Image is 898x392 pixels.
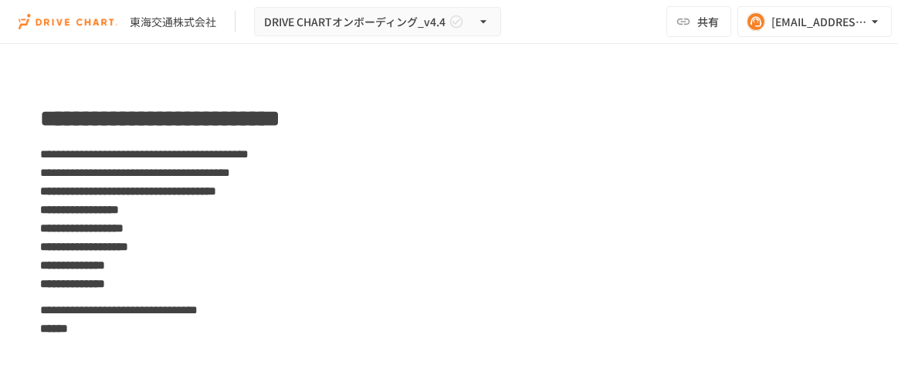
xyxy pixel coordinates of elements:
button: 共有 [666,6,731,37]
span: DRIVE CHARTオンボーディング_v4.4 [264,12,446,32]
img: i9VDDS9JuLRLX3JIUyK59LcYp6Y9cayLPHs4hOxMB9W [19,9,117,34]
button: DRIVE CHARTオンボーディング_v4.4 [254,7,501,37]
button: [EMAIL_ADDRESS][DOMAIN_NAME] [737,6,892,37]
div: 東海交通株式会社 [130,14,216,30]
span: 共有 [697,13,719,30]
div: [EMAIL_ADDRESS][DOMAIN_NAME] [771,12,867,32]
